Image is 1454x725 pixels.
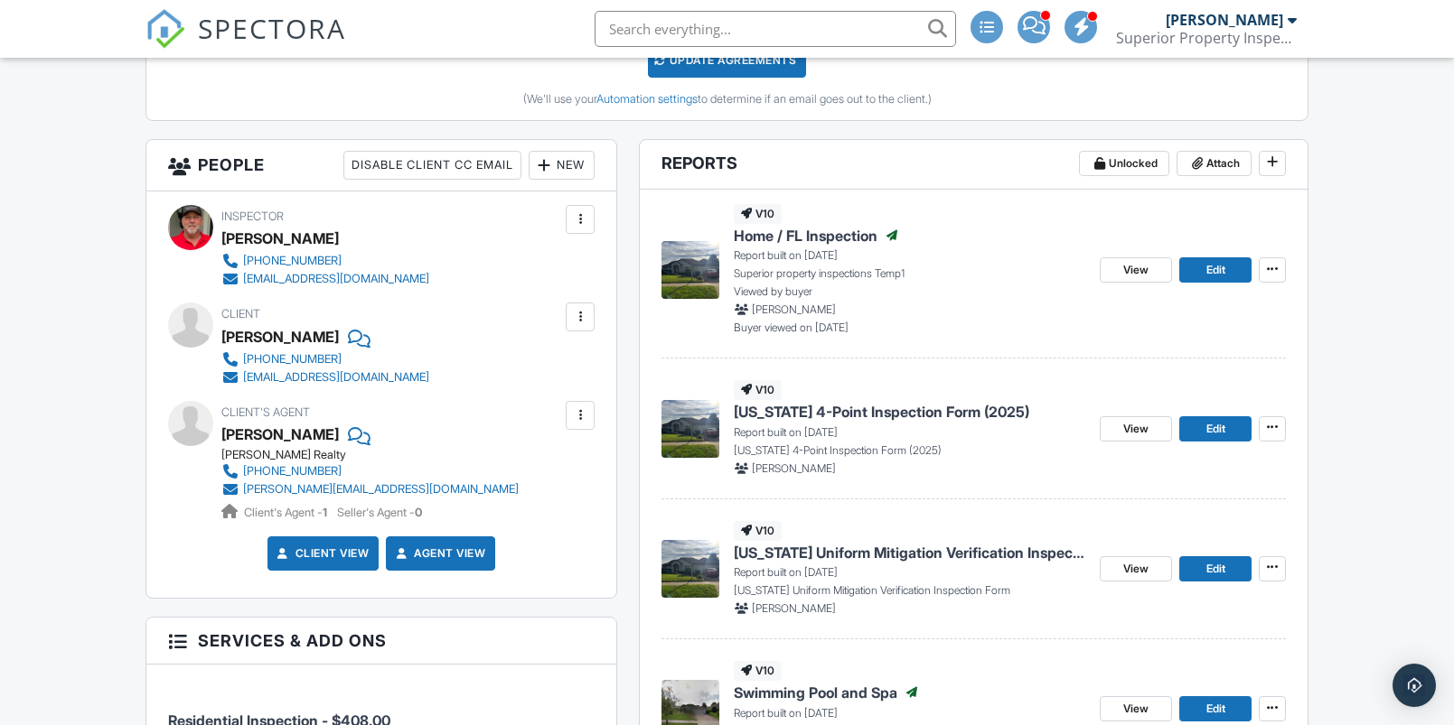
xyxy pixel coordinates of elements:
[160,92,1294,107] div: (We'll use your to determine if an email goes out to the client.)
[244,506,330,519] span: Client's Agent -
[221,480,519,498] a: [PERSON_NAME][EMAIL_ADDRESS][DOMAIN_NAME]
[243,352,342,367] div: [PHONE_NUMBER]
[146,140,616,191] h3: People
[221,405,310,419] span: Client's Agent
[146,618,616,665] h3: Services & Add ons
[1393,664,1436,707] div: Open Intercom Messenger
[145,24,346,62] a: SPECTORA
[415,506,422,519] strong: 0
[221,368,429,386] a: [EMAIL_ADDRESS][DOMAIN_NAME]
[221,252,429,270] a: [PHONE_NUMBER]
[221,421,339,448] a: [PERSON_NAME]
[145,9,185,49] img: The Best Home Inspection Software - Spectora
[274,544,370,562] a: Client View
[221,307,260,321] span: Client
[221,225,339,252] div: [PERSON_NAME]
[337,506,422,519] span: Seller's Agent -
[323,506,327,519] strong: 1
[243,272,429,286] div: [EMAIL_ADDRESS][DOMAIN_NAME]
[221,462,519,480] a: [PHONE_NUMBER]
[392,544,485,562] a: Agent View
[243,370,429,385] div: [EMAIL_ADDRESS][DOMAIN_NAME]
[595,11,956,47] input: Search everything...
[221,448,533,462] div: [PERSON_NAME] Realty
[198,9,346,47] span: SPECTORA
[1116,29,1297,47] div: Superior Property Inspections LLC
[221,209,284,223] span: Inspector
[1166,11,1283,29] div: [PERSON_NAME]
[221,350,429,368] a: [PHONE_NUMBER]
[529,151,595,180] div: New
[596,92,698,106] a: Automation settings
[221,323,339,350] div: [PERSON_NAME]
[243,482,519,497] div: [PERSON_NAME][EMAIL_ADDRESS][DOMAIN_NAME]
[648,43,806,78] div: Update Agreements
[243,254,342,268] div: [PHONE_NUMBER]
[243,464,342,479] div: [PHONE_NUMBER]
[221,270,429,288] a: [EMAIL_ADDRESS][DOMAIN_NAME]
[343,151,521,180] div: Disable Client CC Email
